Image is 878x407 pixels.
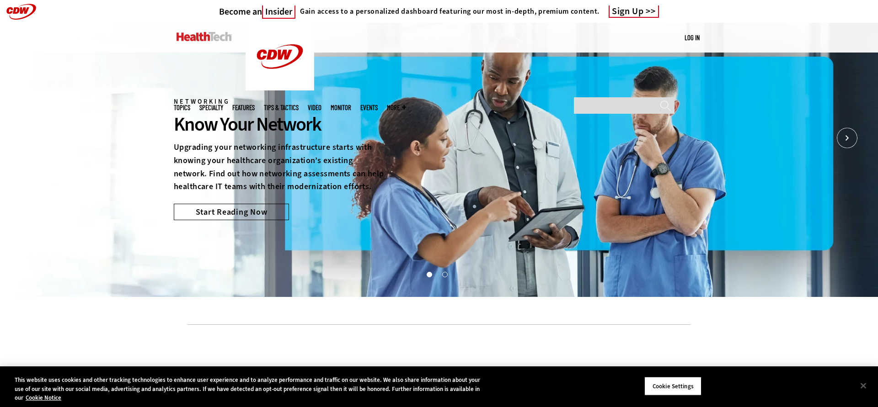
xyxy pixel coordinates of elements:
[262,5,295,19] span: Insider
[174,104,190,111] span: Topics
[174,141,386,193] p: Upgrading your networking infrastructure starts with knowing your healthcare organization’s exist...
[199,104,223,111] span: Specialty
[644,376,701,396] button: Cookie Settings
[308,104,321,111] a: Video
[300,7,600,16] h4: Gain access to a personalized dashboard featuring our most in-depth, premium content.
[26,394,61,402] a: More information about your privacy
[837,128,857,148] button: Next
[685,33,700,42] a: Log in
[246,23,314,90] img: Home
[246,83,314,93] a: CDW
[685,33,700,42] div: User menu
[232,104,255,111] a: Features
[853,375,873,396] button: Close
[609,5,659,18] a: Sign Up
[360,104,378,111] a: Events
[295,7,600,16] a: Gain access to a personalized dashboard featuring our most in-depth, premium content.
[264,104,299,111] a: Tips & Tactics
[219,6,295,17] a: Become anInsider
[427,272,431,276] button: 1 of 2
[219,6,295,17] h3: Become an
[442,272,447,276] button: 2 of 2
[21,128,41,148] button: Prev
[174,112,386,137] div: Know Your Network
[174,204,289,220] a: Start Reading Now
[273,338,605,380] iframe: advertisement
[387,104,406,111] span: More
[331,104,351,111] a: MonITor
[177,32,232,41] img: Home
[15,375,483,402] div: This website uses cookies and other tracking technologies to enhance user experience and to analy...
